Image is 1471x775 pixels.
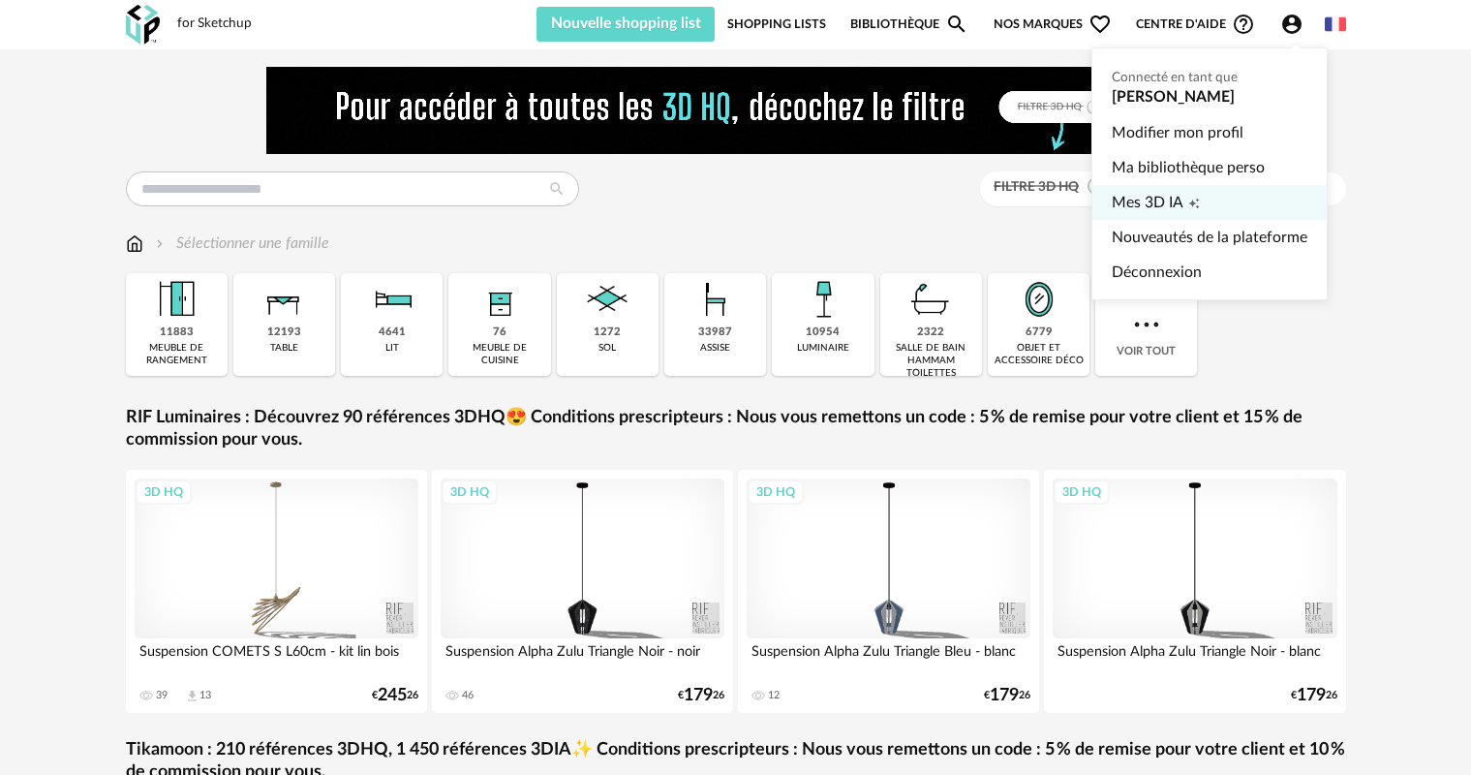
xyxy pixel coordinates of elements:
div: assise [700,342,730,355]
div: Voir tout [1095,273,1197,376]
img: svg+xml;base64,PHN2ZyB3aWR0aD0iMTYiIGhlaWdodD0iMTYiIHZpZXdCb3g9IjAgMCAxNiAxNiIgZmlsbD0ibm9uZSIgeG... [152,232,168,255]
span: 245 [378,689,407,702]
div: € 26 [372,689,418,702]
a: 3D HQ Suspension Alpha Zulu Triangle Bleu - blanc 12 €17926 [738,470,1040,713]
div: Suspension Alpha Zulu Triangle Noir - noir [441,638,725,677]
a: Modifier mon profil [1112,115,1307,150]
button: Nouvelle shopping list [536,7,716,42]
div: meuble de rangement [132,342,222,367]
div: 6779 [1026,325,1053,340]
div: salle de bain hammam toilettes [886,342,976,380]
a: Nouveautés de la plateforme [1112,220,1307,255]
div: for Sketchup [177,15,252,33]
div: 2322 [917,325,944,340]
span: Mes 3D IA [1112,185,1183,220]
img: svg+xml;base64,PHN2ZyB3aWR0aD0iMTYiIGhlaWdodD0iMTciIHZpZXdCb3g9IjAgMCAxNiAxNyIgZmlsbD0ibm9uZSIgeG... [126,232,143,255]
span: Account Circle icon [1280,13,1312,36]
div: 3D HQ [442,480,498,505]
span: Download icon [185,689,199,703]
a: Ma bibliothèque perso [1112,150,1307,185]
a: 3D HQ Suspension COMETS S L60cm - kit lin bois 39 Download icon 13 €24526 [126,470,428,713]
div: 3D HQ [136,480,192,505]
div: 4641 [379,325,406,340]
div: Sélectionner une famille [152,232,329,255]
span: Account Circle icon [1280,13,1303,36]
div: 3D HQ [1054,480,1110,505]
a: RIF Luminaires : Découvrez 90 références 3DHQ😍 Conditions prescripteurs : Nous vous remettons un ... [126,407,1346,452]
span: Magnify icon [945,13,968,36]
img: fr [1325,14,1346,35]
span: Filtre 3D HQ [994,180,1079,194]
div: sol [598,342,616,355]
div: luminaire [797,342,849,355]
img: Sol.png [581,273,633,325]
span: Creation icon [1188,185,1200,220]
img: Table.png [258,273,310,325]
span: Centre d'aideHelp Circle Outline icon [1136,13,1255,36]
div: table [270,342,298,355]
img: Luminaire.png [797,273,849,325]
img: Literie.png [366,273,418,325]
div: 46 [462,689,474,702]
div: objet et accessoire déco [994,342,1084,367]
div: Suspension Alpha Zulu Triangle Bleu - blanc [747,638,1031,677]
span: Nouvelle shopping list [551,15,701,31]
img: Miroir.png [1013,273,1065,325]
span: Help Circle Outline icon [1232,13,1255,36]
div: 1272 [594,325,621,340]
span: 179 [1297,689,1326,702]
div: € 26 [678,689,724,702]
div: € 26 [984,689,1030,702]
div: 39 [156,689,168,702]
a: Déconnexion [1112,255,1307,290]
div: meuble de cuisine [454,342,544,367]
span: 179 [990,689,1019,702]
img: more.7b13dc1.svg [1129,307,1164,342]
div: lit [385,342,399,355]
img: OXP [126,5,160,45]
div: 76 [493,325,506,340]
div: € 26 [1291,689,1337,702]
a: Mes 3D IACreation icon [1112,185,1307,220]
div: 3D HQ [748,480,804,505]
div: 13 [199,689,211,702]
img: FILTRE%20HQ%20NEW_V1%20(4).gif [266,67,1206,154]
div: 12 [768,689,780,702]
div: 10954 [806,325,840,340]
a: Shopping Lists [727,7,826,42]
div: 33987 [698,325,732,340]
a: 3D HQ Suspension Alpha Zulu Triangle Noir - noir 46 €17926 [432,470,734,713]
a: BibliothèqueMagnify icon [850,7,968,42]
img: Assise.png [690,273,742,325]
div: 11883 [160,325,194,340]
span: 179 [684,689,713,702]
img: Salle%20de%20bain.png [904,273,957,325]
div: Suspension Alpha Zulu Triangle Noir - blanc [1053,638,1337,677]
span: Heart Outline icon [1088,13,1112,36]
div: 12193 [267,325,301,340]
div: Suspension COMETS S L60cm - kit lin bois [135,638,419,677]
img: Meuble%20de%20rangement.png [150,273,202,325]
a: 3D HQ Suspension Alpha Zulu Triangle Noir - blanc €17926 [1044,470,1346,713]
span: Nos marques [994,7,1112,42]
img: Rangement.png [474,273,526,325]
